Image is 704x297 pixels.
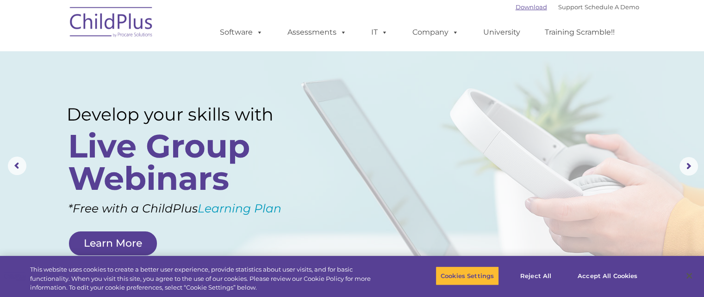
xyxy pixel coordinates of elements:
img: ChildPlus by Procare Solutions [65,0,158,47]
rs-layer: Develop your skills with [67,104,299,125]
a: Learn More [69,231,157,255]
a: University [474,23,530,42]
a: Training Scramble!! [536,23,624,42]
button: Cookies Settings [436,266,499,285]
a: Software [211,23,272,42]
font: | [516,3,639,11]
a: IT [362,23,397,42]
button: Close [679,266,699,286]
rs-layer: *Free with a ChildPlus [68,198,317,219]
div: This website uses cookies to create a better user experience, provide statistics about user visit... [30,265,387,292]
rs-layer: Live Group Webinars [68,130,297,194]
a: Company [403,23,468,42]
a: Download [516,3,547,11]
button: Reject All [507,266,565,285]
button: Accept All Cookies [573,266,642,285]
a: Schedule A Demo [585,3,639,11]
a: Learning Plan [198,201,281,215]
a: Support [558,3,583,11]
a: Assessments [278,23,356,42]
